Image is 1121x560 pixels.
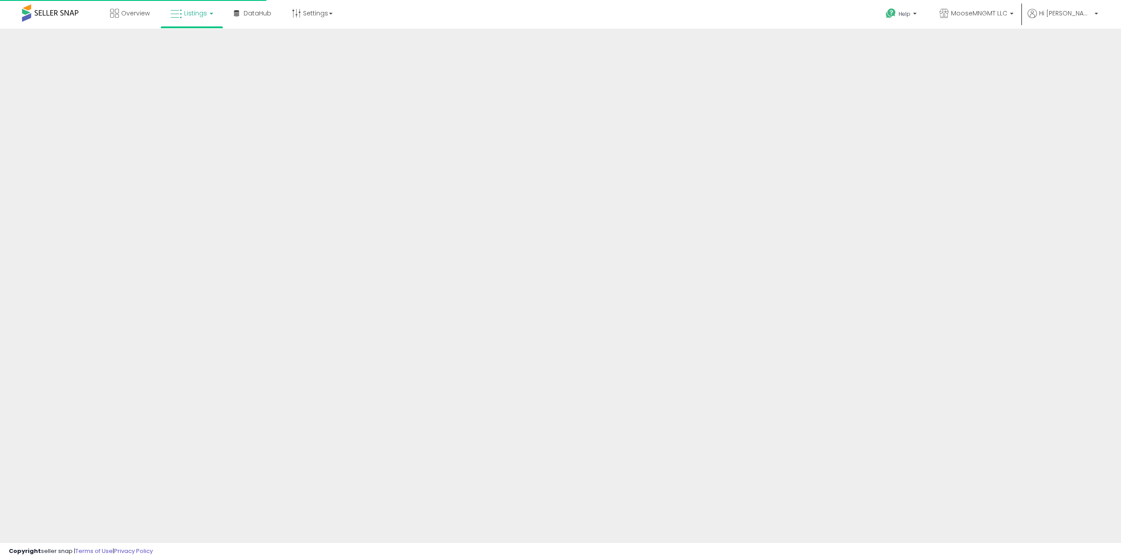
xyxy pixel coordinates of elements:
span: Help [899,10,910,18]
span: MooseMNGMT LLC [951,9,1007,18]
span: Hi [PERSON_NAME] [1039,9,1092,18]
span: DataHub [244,9,271,18]
span: Overview [121,9,150,18]
a: Help [879,1,925,29]
span: Listings [184,9,207,18]
a: Hi [PERSON_NAME] [1028,9,1098,29]
i: Get Help [885,8,896,19]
